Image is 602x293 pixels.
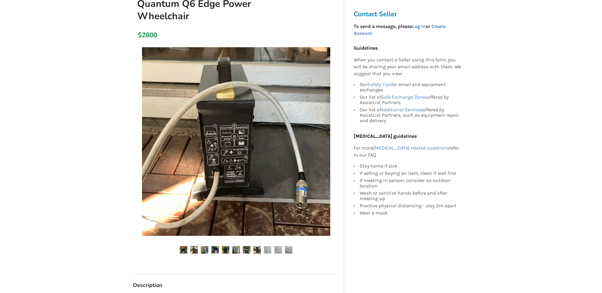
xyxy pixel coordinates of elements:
[354,133,417,139] b: [MEDICAL_DATA] guidelines
[264,246,271,254] img: quantum q6 edge power wheelchair-wheelchair-mobility-new westminster-assistlist-listing
[360,106,461,123] div: Our list of offered by AssistList Partners, such as equipment repair and delivery
[360,82,461,94] div: Our for email and equipment exchanges
[190,246,198,254] img: quantum q6 edge power wheelchair-wheelchair-mobility-new westminster-assistlist-listing
[285,246,292,254] img: quantum q6 edge power wheelchair-wheelchair-mobility-new westminster-assistlist-listing
[232,246,240,254] img: quantum q6 edge power wheelchair-wheelchair-mobility-new westminster-assistlist-listing
[354,45,378,51] b: Guidelines
[222,246,229,254] img: quantum q6 edge power wheelchair-wheelchair-mobility-new westminster-assistlist-listing
[360,170,461,177] div: If selling or buying an item, clean it well first
[412,23,426,29] a: Log In
[360,209,461,216] div: Wear a mask
[243,246,250,254] img: quantum q6 edge power wheelchair-wheelchair-mobility-new westminster-assistlist-listing
[133,282,339,289] h3: Description
[201,246,208,254] img: quantum q6 edge power wheelchair-wheelchair-mobility-new westminster-assistlist-listing
[354,145,461,159] p: For more refer to our FAQ
[360,177,461,190] div: If meeting in person, consider an outdoor location
[253,246,261,254] img: quantum q6 edge power wheelchair-wheelchair-mobility-new westminster-assistlist-listing
[360,190,461,202] div: Wash or sanitize hands before and after meeting up
[368,82,391,87] a: Safety Tips
[381,94,428,100] a: Safe Exchange Zones
[274,246,282,254] img: quantum q6 edge power wheelchair-wheelchair-mobility-new westminster-assistlist-listing
[360,202,461,209] div: Practice physical distancing - stay 2m apart
[354,23,446,36] strong: To send a message, please or
[138,31,141,39] div: $2800
[211,246,219,254] img: quantum q6 edge power wheelchair-wheelchair-mobility-new westminster-assistlist-listing
[360,163,461,170] div: Stay home if sick
[381,107,423,113] a: Additional Services
[354,10,464,18] h3: Contact Seller
[373,145,449,151] a: [MEDICAL_DATA] related questions
[180,246,187,254] img: quantum q6 edge power wheelchair-wheelchair-mobility-new westminster-assistlist-listing
[354,57,461,77] p: When you contact a Seller using this form, you will be sharing your email address with them. We s...
[360,94,461,106] div: Our list of offered by AssistList Partners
